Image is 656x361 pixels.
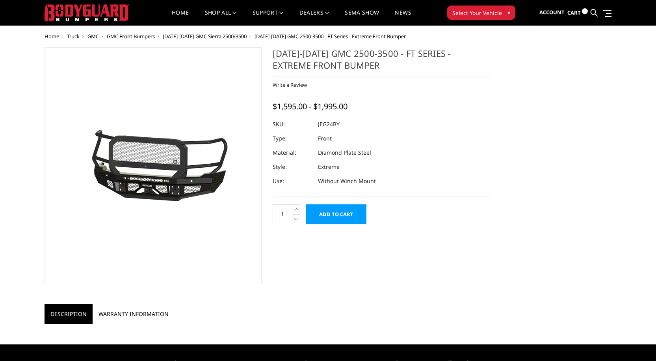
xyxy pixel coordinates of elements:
[273,174,312,188] dt: Use:
[45,47,262,284] a: 2024-2025 GMC 2500-3500 - FT Series - Extreme Front Bumper
[107,33,155,40] a: GMC Front Bumpers
[54,120,251,212] img: 2024-2025 GMC 2500-3500 - FT Series - Extreme Front Bumper
[273,81,307,88] a: Write a Review
[318,160,340,174] dd: Extreme
[273,131,312,146] dt: Type:
[318,146,371,160] dd: Diamond Plate Steel
[205,10,237,25] a: shop all
[345,10,379,25] a: SEMA Show
[273,47,490,77] h1: [DATE]-[DATE] GMC 2500-3500 - FT Series - Extreme Front Bumper
[273,101,348,112] span: $1,595.00 - $1,995.00
[395,10,411,25] a: News
[318,131,332,146] dd: Front
[539,2,565,23] a: Account
[163,33,247,40] a: [DATE]-[DATE] GMC Sierra 2500/3500
[452,9,502,17] span: Select Your Vehicle
[67,33,80,40] a: Truck
[273,117,312,131] dt: SKU:
[447,6,515,20] button: Select Your Vehicle
[93,304,175,324] a: Warranty Information
[172,10,189,25] a: Home
[567,2,588,24] a: Cart
[45,304,93,324] a: Description
[318,174,376,188] dd: Without Winch Mount
[253,10,284,25] a: Support
[87,33,99,40] a: GMC
[273,160,312,174] dt: Style:
[45,4,129,21] img: BODYGUARD BUMPERS
[299,10,329,25] a: Dealers
[306,204,366,224] input: Add to Cart
[507,8,510,17] span: ▾
[539,9,565,16] span: Account
[567,9,581,16] span: Cart
[255,33,406,40] span: [DATE]-[DATE] GMC 2500-3500 - FT Series - Extreme Front Bumper
[273,146,312,160] dt: Material:
[45,33,59,40] a: Home
[318,117,340,131] dd: JEG24BY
